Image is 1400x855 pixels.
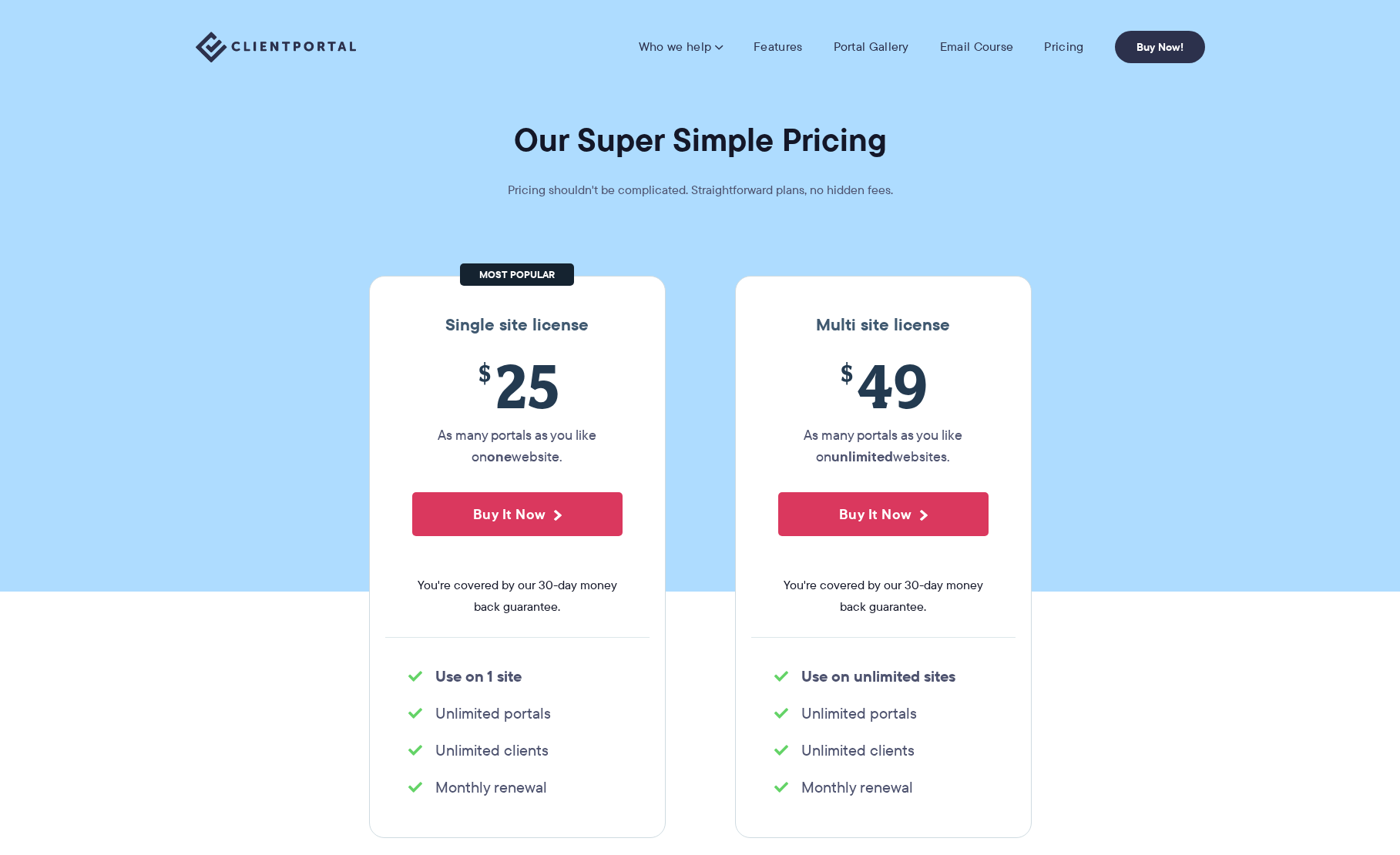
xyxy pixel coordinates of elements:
p: Pricing shouldn't be complicated. Straightforward plans, no hidden fees. [469,179,932,201]
span: 49 [778,350,989,421]
p: As many portals as you like on website. [412,424,623,468]
a: Who we help [639,39,723,55]
button: Buy It Now [412,492,623,536]
li: Monthly renewal [408,776,626,798]
h3: Multi site license [751,315,1016,335]
span: 25 [412,350,623,421]
a: Features [754,39,802,55]
strong: Use on unlimited sites [801,665,955,688]
li: Unlimited portals [774,702,992,724]
p: As many portals as you like on websites. [778,424,989,468]
li: Unlimited portals [408,702,626,724]
a: Portal Gallery [834,39,909,55]
strong: unlimited [831,446,893,467]
li: Unlimited clients [408,739,626,761]
span: You're covered by our 30-day money back guarantee. [412,575,623,618]
span: You're covered by our 30-day money back guarantee. [778,575,989,618]
button: Buy It Now [778,492,989,536]
li: Unlimited clients [774,739,992,761]
a: Buy Now! [1115,31,1205,63]
strong: one [487,446,512,467]
a: Pricing [1044,39,1083,55]
h3: Single site license [385,315,650,335]
strong: Use on 1 site [435,665,522,688]
li: Monthly renewal [774,776,992,798]
a: Email Course [940,39,1014,55]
